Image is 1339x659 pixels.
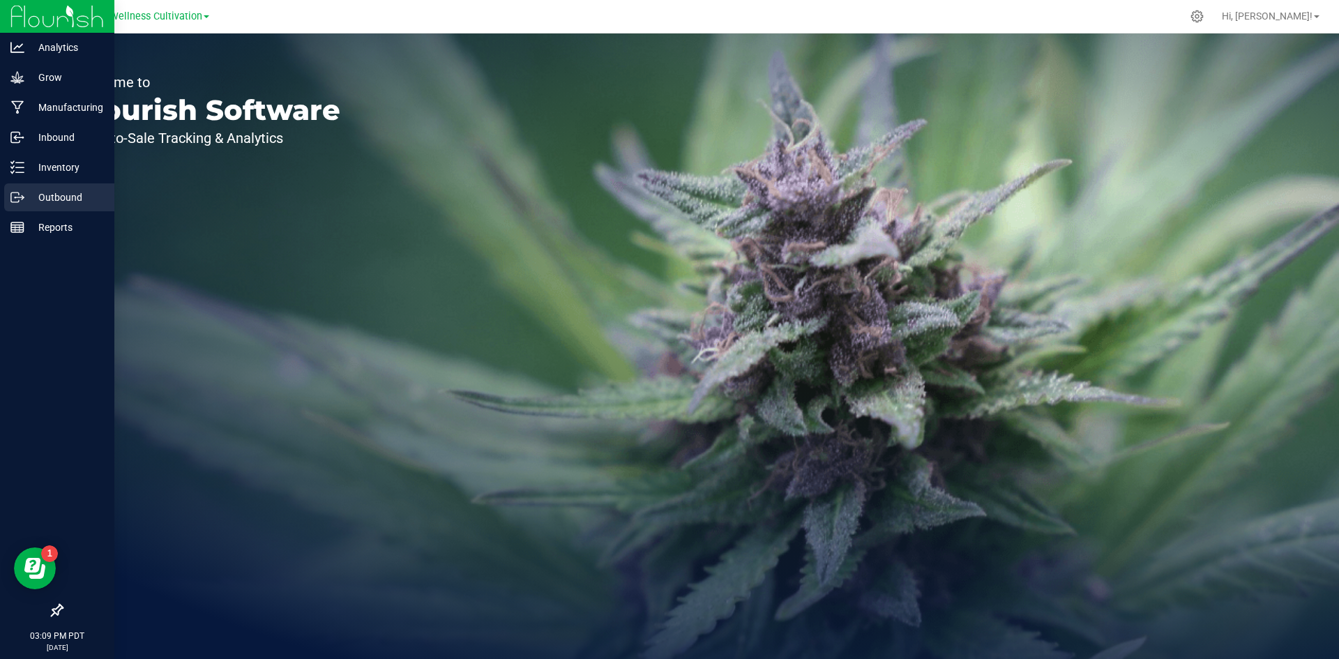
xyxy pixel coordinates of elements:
[75,75,340,89] p: Welcome to
[10,130,24,144] inline-svg: Inbound
[10,40,24,54] inline-svg: Analytics
[24,129,108,146] p: Inbound
[24,159,108,176] p: Inventory
[6,630,108,642] p: 03:09 PM PDT
[10,190,24,204] inline-svg: Outbound
[14,547,56,589] iframe: Resource center
[10,220,24,234] inline-svg: Reports
[24,39,108,56] p: Analytics
[75,96,340,124] p: Flourish Software
[10,160,24,174] inline-svg: Inventory
[1188,10,1206,23] div: Manage settings
[24,99,108,116] p: Manufacturing
[75,10,202,22] span: Polaris Wellness Cultivation
[75,131,340,145] p: Seed-to-Sale Tracking & Analytics
[24,219,108,236] p: Reports
[10,100,24,114] inline-svg: Manufacturing
[24,69,108,86] p: Grow
[6,642,108,653] p: [DATE]
[24,189,108,206] p: Outbound
[41,545,58,562] iframe: Resource center unread badge
[10,70,24,84] inline-svg: Grow
[1222,10,1312,22] span: Hi, [PERSON_NAME]!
